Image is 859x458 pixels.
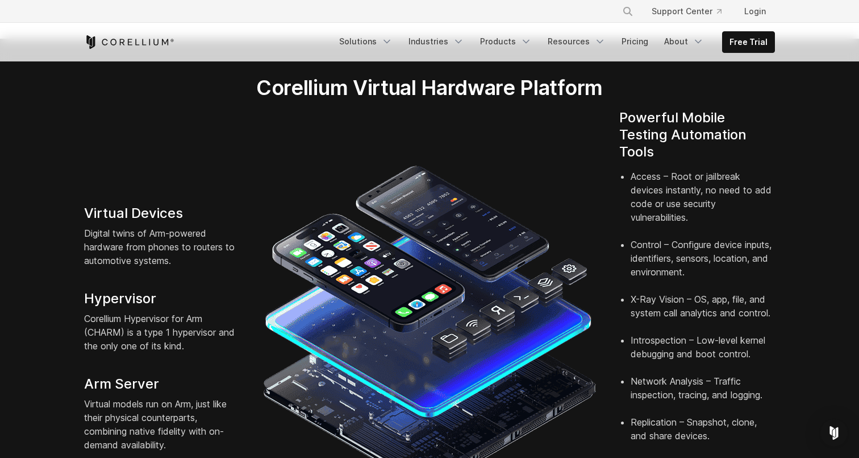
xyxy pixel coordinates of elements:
[84,312,240,353] p: Corellium Hypervisor for Arm (CHARM) is a type 1 hypervisor and the only one of its kind.
[723,32,774,52] a: Free Trial
[619,109,775,160] h4: Powerful Mobile Testing Automation Tools
[332,31,775,53] div: Navigation Menu
[631,415,775,456] li: Replication – Snapshot, clone, and share devices.
[203,75,656,100] h2: Corellium Virtual Hardware Platform
[84,205,240,222] h4: Virtual Devices
[631,170,775,238] li: Access – Root or jailbreak devices instantly, no need to add code or use security vulnerabilities.
[631,292,775,333] li: X-Ray Vision – OS, app, file, and system call analytics and control.
[618,1,638,22] button: Search
[631,238,775,292] li: Control – Configure device inputs, identifiers, sensors, location, and environment.
[615,31,655,52] a: Pricing
[608,1,775,22] div: Navigation Menu
[735,1,775,22] a: Login
[84,35,174,49] a: Corellium Home
[820,419,848,447] div: Open Intercom Messenger
[84,290,240,307] h4: Hypervisor
[643,1,731,22] a: Support Center
[402,31,471,52] a: Industries
[631,333,775,374] li: Introspection – Low-level kernel debugging and boot control.
[84,397,240,452] p: Virtual models run on Arm, just like their physical counterparts, combining native fidelity with ...
[84,226,240,267] p: Digital twins of Arm-powered hardware from phones to routers to automotive systems.
[541,31,612,52] a: Resources
[332,31,399,52] a: Solutions
[473,31,539,52] a: Products
[631,374,775,415] li: Network Analysis – Traffic inspection, tracing, and logging.
[657,31,711,52] a: About
[84,376,240,393] h4: Arm Server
